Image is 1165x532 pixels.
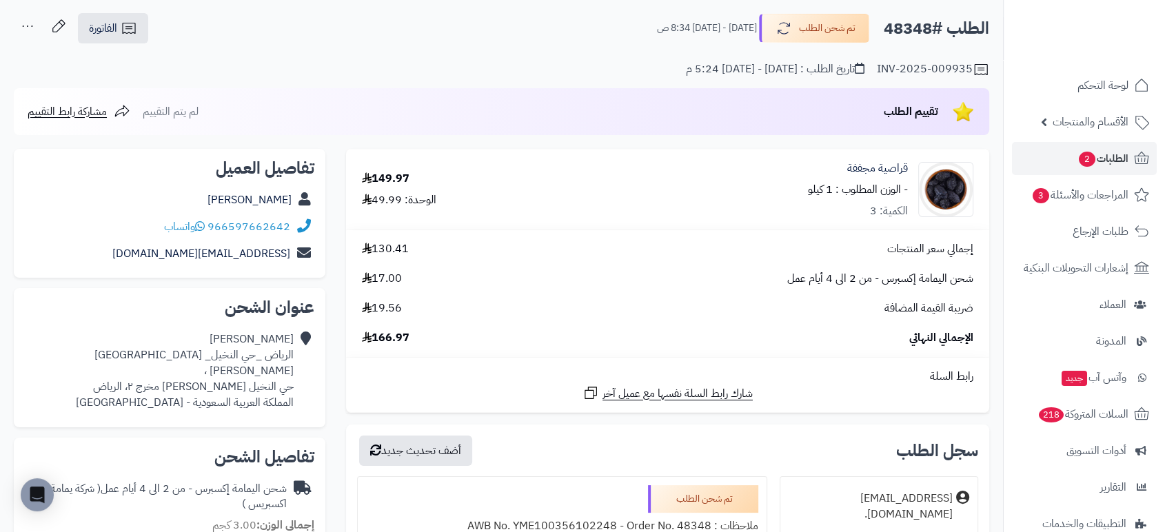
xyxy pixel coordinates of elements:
[362,300,402,316] span: 19.56
[28,103,107,120] span: مشاركة رابط التقييم
[1060,368,1126,387] span: وآتس آب
[164,218,205,235] a: واتساب
[870,203,908,219] div: الكمية: 3
[207,192,292,208] a: [PERSON_NAME]
[896,442,978,459] h3: سجل الطلب
[847,161,908,176] a: قراصية مجففة
[1037,405,1128,424] span: السلات المتروكة
[909,330,973,346] span: الإجمالي النهائي
[1096,331,1126,351] span: المدونة
[1012,215,1157,248] a: طلبات الإرجاع
[1066,441,1126,460] span: أدوات التسويق
[359,436,472,466] button: أضف تحديث جديد
[1039,407,1064,422] span: 218
[789,491,953,522] div: [EMAIL_ADDRESS][DOMAIN_NAME].
[1062,371,1087,386] span: جديد
[787,271,973,287] span: شحن اليمامة إكسبرس - من 2 الى 4 أيام عمل
[1024,258,1128,278] span: إشعارات التحويلات البنكية
[28,103,130,120] a: مشاركة رابط التقييم
[884,103,938,120] span: تقييم الطلب
[25,299,314,316] h2: عنوان الشحن
[1012,325,1157,358] a: المدونة
[602,386,753,402] span: شارك رابط السلة نفسها مع عميل آخر
[1012,252,1157,285] a: إشعارات التحويلات البنكية
[648,485,758,513] div: تم شحن الطلب
[89,20,117,37] span: الفاتورة
[362,241,409,257] span: 130.41
[1012,69,1157,102] a: لوحة التحكم
[1012,361,1157,394] a: وآتس آبجديد
[759,14,869,43] button: تم شحن الطلب
[1012,434,1157,467] a: أدوات التسويق
[884,14,989,43] h2: الطلب #48348
[1012,471,1157,504] a: التقارير
[143,103,199,120] span: لم يتم التقييم
[887,241,973,257] span: إجمالي سعر المنتجات
[884,300,973,316] span: ضريبة القيمة المضافة
[25,331,294,410] div: [PERSON_NAME] الرياض _حي النخيل_ [GEOGRAPHIC_DATA][PERSON_NAME] ، حي النخيل [PERSON_NAME] مخرج ٢،...
[112,245,290,262] a: [EMAIL_ADDRESS][DOMAIN_NAME]
[1100,295,1126,314] span: العملاء
[362,330,409,346] span: 166.97
[1012,398,1157,431] a: السلات المتروكة218
[657,21,757,35] small: [DATE] - [DATE] 8:34 ص
[25,449,314,465] h2: تفاصيل الشحن
[362,171,409,187] div: 149.97
[877,61,989,78] div: INV-2025-009935
[25,160,314,176] h2: تفاصيل العميل
[808,181,908,198] small: - الوزن المطلوب : 1 كيلو
[352,369,984,385] div: رابط السلة
[362,192,436,208] div: الوحدة: 49.99
[21,478,54,511] div: Open Intercom Messenger
[1100,478,1126,497] span: التقارير
[25,481,287,513] div: شحن اليمامة إكسبرس - من 2 الى 4 أيام عمل
[78,13,148,43] a: الفاتورة
[1012,142,1157,175] a: الطلبات2
[1073,222,1128,241] span: طلبات الإرجاع
[686,61,864,77] div: تاريخ الطلب : [DATE] - [DATE] 5:24 م
[362,271,402,287] span: 17.00
[1077,149,1128,168] span: الطلبات
[1079,152,1095,167] span: 2
[1031,185,1128,205] span: المراجعات والأسئلة
[1077,76,1128,95] span: لوحة التحكم
[582,385,753,402] a: شارك رابط السلة نفسها مع عميل آخر
[919,162,973,217] img: 1692468804-Dried%20Prunes-90x90.jpg
[1033,188,1049,203] span: 3
[1012,288,1157,321] a: العملاء
[1053,112,1128,132] span: الأقسام والمنتجات
[1012,178,1157,212] a: المراجعات والأسئلة3
[207,218,290,235] a: 966597662642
